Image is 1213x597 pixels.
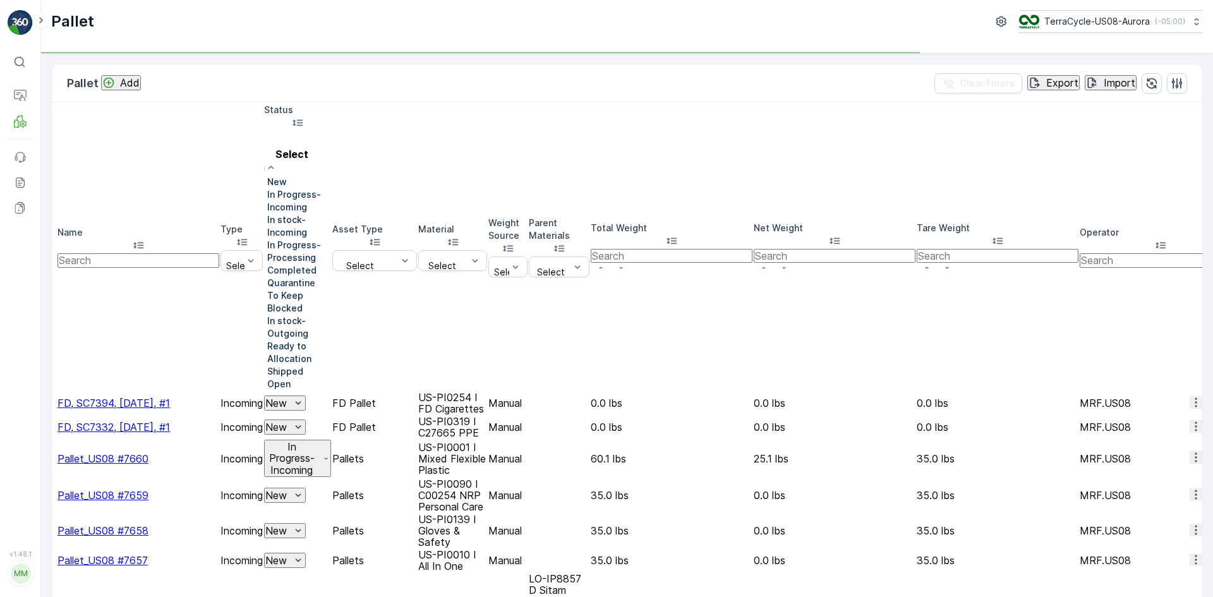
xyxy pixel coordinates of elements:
[591,222,752,234] p: Total Weight
[488,416,528,438] td: Manual
[57,452,148,465] a: Pallet_US08 #7660
[591,440,752,477] td: 60.1 lbs
[267,378,291,390] p: Open
[332,392,417,414] td: FD Pallet
[1046,77,1078,88] p: Export
[220,440,263,477] td: Incoming
[332,416,417,438] td: FD Pallet
[269,148,314,160] p: Select
[267,365,303,378] p: Shipped
[1085,75,1137,90] button: Import
[264,488,306,503] button: New
[418,416,487,438] td: US-PI0319 I C27665 PPE
[57,397,170,409] span: FD, SC7394, [DATE], #1
[67,75,99,92] p: Pallet
[120,77,140,88] p: Add
[57,489,148,502] a: Pallet_US08 #7659
[418,440,487,477] td: US-PI0001 I Mixed Flexible Plastic
[488,549,528,572] td: Manual
[917,549,1078,572] td: 35.0 lbs
[754,249,915,263] input: Search
[591,249,752,263] input: Search
[960,77,1015,90] p: Clear Filters
[754,440,915,477] td: 25.1 lbs
[332,478,417,512] td: Pallets
[264,440,331,477] button: In Progress-Incoming
[488,478,528,512] td: Manual
[1027,75,1080,90] button: Export
[264,104,331,116] p: Status
[265,525,287,536] p: New
[1019,10,1203,33] button: TerraCycle-US08-Aurora(-05:00)
[265,421,287,433] p: New
[11,564,31,584] div: MM
[267,289,303,302] p: To Keep
[265,397,287,409] p: New
[917,478,1078,512] td: 35.0 lbs
[267,277,315,289] p: Quarantine
[488,440,528,477] td: Manual
[220,549,263,572] td: Incoming
[1019,15,1039,28] img: image_ci7OI47.png
[57,421,170,433] a: FD, SC7332, 08/20/25, #1
[754,514,915,548] td: 0.0 lbs
[529,217,589,242] p: Parent Materials
[754,222,915,234] p: Net Weight
[267,239,331,264] p: In Progress-Processing
[51,11,94,32] p: Pallet
[424,261,461,271] p: Select
[338,261,382,271] p: Select
[418,223,487,236] p: Material
[267,302,303,315] p: Blocked
[57,524,148,537] a: Pallet_US08 #7658
[488,514,528,548] td: Manual
[591,392,752,414] td: 0.0 lbs
[332,514,417,548] td: Pallets
[220,478,263,512] td: Incoming
[265,555,287,566] p: New
[267,340,331,365] p: Ready to Allocation
[754,392,915,414] td: 0.0 lbs
[264,523,306,538] button: New
[1044,15,1150,28] p: TerraCycle-US08-Aurora
[917,514,1078,548] td: 35.0 lbs
[917,249,1078,263] input: Search
[264,395,306,411] button: New
[57,253,219,267] input: Search
[101,75,141,90] button: Add
[267,176,287,188] p: New
[332,223,417,236] p: Asset Type
[265,441,318,476] p: In Progress-Incoming
[220,392,263,414] td: Incoming
[8,560,33,587] button: MM
[265,490,287,501] p: New
[488,217,528,242] p: Weight Source
[754,416,915,438] td: 0.0 lbs
[494,267,522,277] p: Select
[754,549,915,572] td: 0.0 lbs
[591,514,752,548] td: 35.0 lbs
[267,188,331,214] p: In Progress-Incoming
[1155,16,1185,27] p: ( -05:00 )
[488,392,528,414] td: Manual
[1104,77,1135,88] p: Import
[57,397,170,409] a: FD, SC7394, 08/27/25, #1
[917,392,1078,414] td: 0.0 lbs
[934,73,1022,93] button: Clear Filters
[220,416,263,438] td: Incoming
[917,222,1078,234] p: Tare Weight
[8,550,33,558] span: v 1.48.1
[418,514,487,548] td: US-PI0139 I Gloves & Safety
[332,440,417,477] td: Pallets
[57,554,148,567] a: Pallet_US08 #7657
[418,392,487,414] td: US-PI0254 I FD Cigarettes
[917,416,1078,438] td: 0.0 lbs
[591,478,752,512] td: 35.0 lbs
[267,214,331,239] p: In stock-Incoming
[267,264,317,277] p: Completed
[264,419,306,435] button: New
[591,416,752,438] td: 0.0 lbs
